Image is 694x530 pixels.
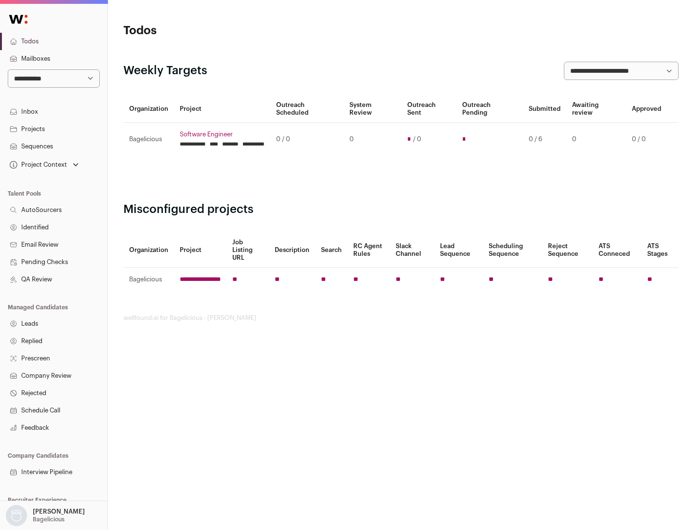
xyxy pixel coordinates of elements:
[4,505,87,526] button: Open dropdown
[434,233,483,268] th: Lead Sequence
[180,131,265,138] a: Software Engineer
[123,95,174,123] th: Organization
[347,233,389,268] th: RC Agent Rules
[8,161,67,169] div: Project Context
[269,233,315,268] th: Description
[4,10,33,29] img: Wellfound
[390,233,434,268] th: Slack Channel
[344,95,401,123] th: System Review
[227,233,269,268] th: Job Listing URL
[401,95,457,123] th: Outreach Sent
[483,233,542,268] th: Scheduling Sequence
[523,123,566,156] td: 0 / 6
[123,233,174,268] th: Organization
[456,95,522,123] th: Outreach Pending
[174,233,227,268] th: Project
[123,268,174,291] td: Bagelicious
[123,202,679,217] h2: Misconfigured projects
[523,95,566,123] th: Submitted
[641,233,679,268] th: ATS Stages
[33,508,85,516] p: [PERSON_NAME]
[344,123,401,156] td: 0
[174,95,270,123] th: Project
[123,23,308,39] h1: Todos
[542,233,593,268] th: Reject Sequence
[123,63,207,79] h2: Weekly Targets
[566,95,626,123] th: Awaiting review
[270,95,344,123] th: Outreach Scheduled
[315,233,347,268] th: Search
[8,158,80,172] button: Open dropdown
[566,123,626,156] td: 0
[593,233,641,268] th: ATS Conneced
[6,505,27,526] img: nopic.png
[123,314,679,322] footer: wellfound:ai for Bagelicious - [PERSON_NAME]
[123,123,174,156] td: Bagelicious
[626,123,667,156] td: 0 / 0
[270,123,344,156] td: 0 / 0
[626,95,667,123] th: Approved
[33,516,65,523] p: Bagelicious
[413,135,421,143] span: / 0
